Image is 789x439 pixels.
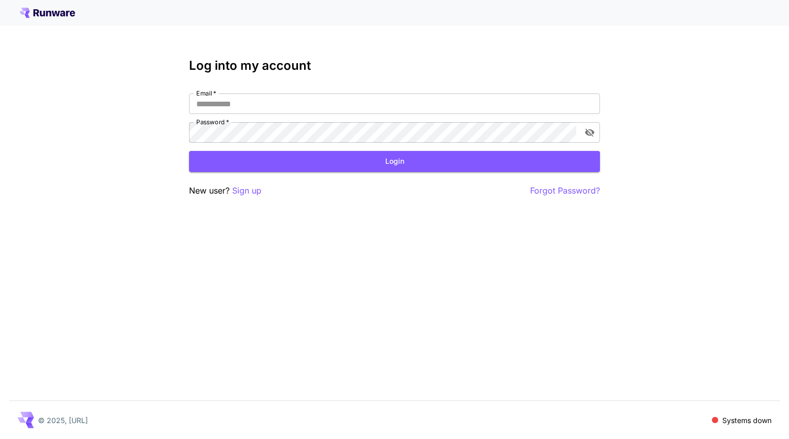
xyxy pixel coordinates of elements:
[196,118,229,126] label: Password
[189,184,261,197] p: New user?
[189,151,600,172] button: Login
[722,415,772,426] p: Systems down
[38,415,88,426] p: © 2025, [URL]
[232,184,261,197] button: Sign up
[196,89,216,98] label: Email
[580,123,599,142] button: toggle password visibility
[530,184,600,197] button: Forgot Password?
[189,59,600,73] h3: Log into my account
